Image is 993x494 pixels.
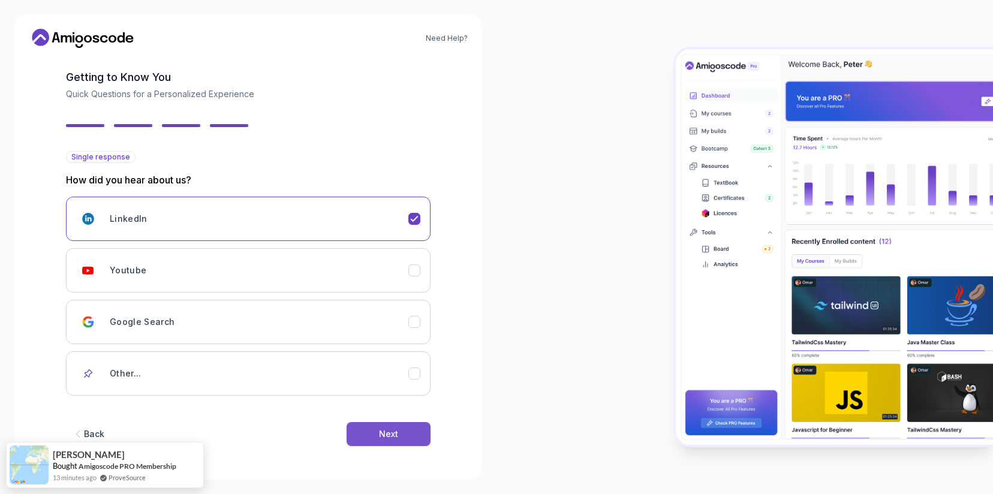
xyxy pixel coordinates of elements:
[66,300,431,344] button: Google Search
[676,49,993,444] img: Amigoscode Dashboard
[66,248,431,293] button: Youtube
[71,152,130,162] span: Single response
[110,368,142,379] h3: Other...
[53,472,97,483] span: 13 minutes ago
[347,422,431,446] button: Next
[379,428,398,440] div: Next
[110,316,175,328] h3: Google Search
[66,173,431,187] p: How did you hear about us?
[10,445,49,484] img: provesource social proof notification image
[66,69,431,86] h2: Getting to Know You
[110,213,148,225] h3: LinkedIn
[66,88,431,100] p: Quick Questions for a Personalized Experience
[84,428,104,440] div: Back
[53,450,125,460] span: [PERSON_NAME]
[66,351,431,396] button: Other...
[109,472,146,483] a: ProveSource
[426,34,468,43] a: Need Help?
[79,462,176,471] a: Amigoscode PRO Membership
[53,461,77,471] span: Bought
[66,422,110,446] button: Back
[110,264,146,276] h3: Youtube
[66,197,431,241] button: LinkedIn
[29,29,137,48] a: Home link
